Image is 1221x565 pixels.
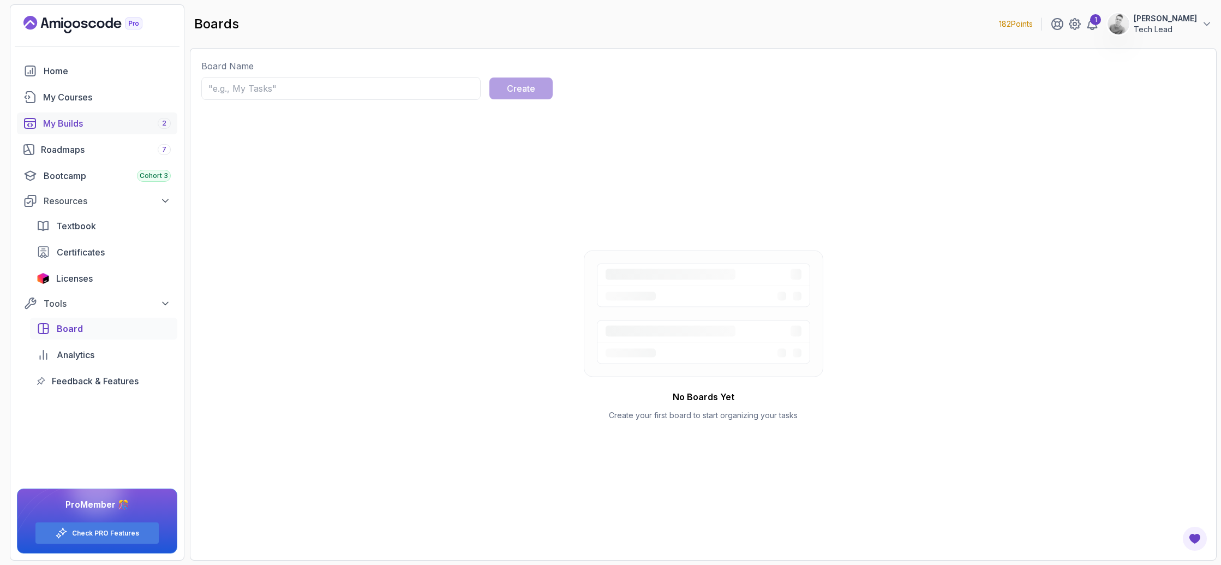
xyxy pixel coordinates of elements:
a: builds [17,112,177,134]
p: Board Name [201,60,1205,73]
a: Check PRO Features [72,529,139,538]
h2: No Boards Yet [609,390,798,403]
input: "e.g., My Tasks" [201,77,481,100]
a: bootcamp [17,165,177,187]
a: feedback [30,370,177,392]
span: Analytics [57,348,94,361]
a: 1 [1086,17,1099,31]
button: Tools [17,294,177,313]
button: Resources [17,191,177,211]
a: certificates [30,241,177,263]
div: Resources [44,194,171,207]
div: My Builds [43,117,171,130]
a: board [30,318,177,340]
a: licenses [30,267,177,289]
p: [PERSON_NAME] [1134,13,1197,24]
span: 7 [162,145,166,154]
a: textbook [30,215,177,237]
span: Licenses [56,272,93,285]
div: Tools [44,297,171,310]
div: Create [507,82,535,95]
p: 182 Points [999,19,1033,29]
span: Textbook [56,219,96,233]
div: 1 [1090,14,1101,25]
div: My Courses [43,91,171,104]
img: user profile image [1108,14,1129,34]
div: Roadmaps [41,143,171,156]
button: Open Feedback Button [1182,526,1208,552]
button: Check PRO Features [35,522,159,544]
span: Board [57,322,83,335]
a: roadmaps [17,139,177,160]
span: 2 [162,119,166,128]
p: Create your first board to start organizing your tasks [609,410,798,421]
a: Landing page [23,16,167,33]
img: jetbrains icon [37,273,50,284]
button: user profile image[PERSON_NAME]Tech Lead [1108,13,1212,35]
a: analytics [30,344,177,366]
p: Tech Lead [1134,24,1197,35]
h2: boards [194,15,239,33]
span: Cohort 3 [140,171,168,180]
button: Create [489,78,553,99]
span: Certificates [57,246,105,259]
div: Home [44,64,171,78]
a: home [17,60,177,82]
span: Feedback & Features [52,374,139,388]
a: courses [17,86,177,108]
div: Bootcamp [44,169,171,182]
